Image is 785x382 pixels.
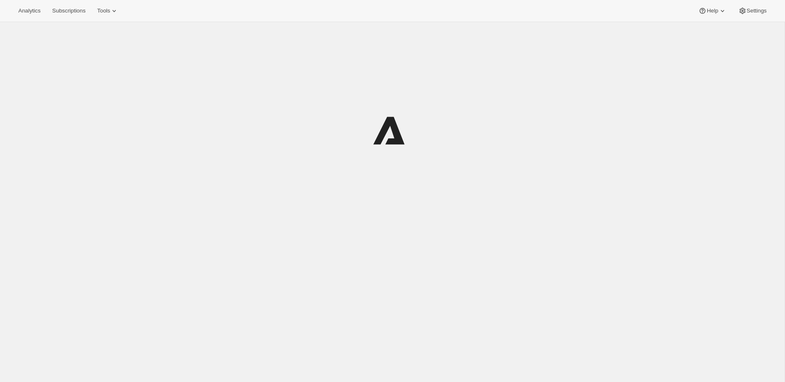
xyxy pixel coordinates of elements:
span: Help [707,7,718,14]
span: Analytics [18,7,40,14]
button: Tools [92,5,123,17]
button: Help [693,5,731,17]
span: Tools [97,7,110,14]
button: Analytics [13,5,45,17]
span: Settings [747,7,767,14]
button: Settings [733,5,772,17]
button: Subscriptions [47,5,90,17]
span: Subscriptions [52,7,85,14]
